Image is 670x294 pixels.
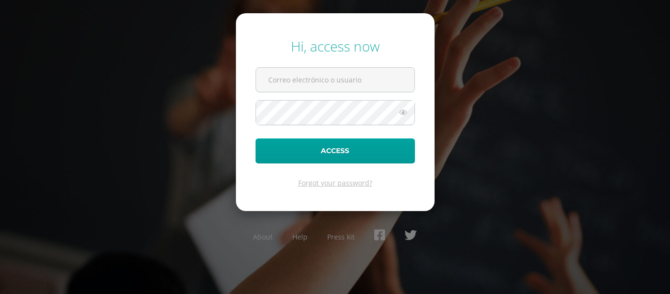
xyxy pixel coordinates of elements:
[253,232,273,241] a: About
[327,232,355,241] a: Press kit
[256,138,415,163] button: Access
[298,178,372,187] a: Forgot your password?
[256,37,415,55] div: Hi, access now
[292,232,308,241] a: Help
[256,68,414,92] input: Correo electrónico o usuario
